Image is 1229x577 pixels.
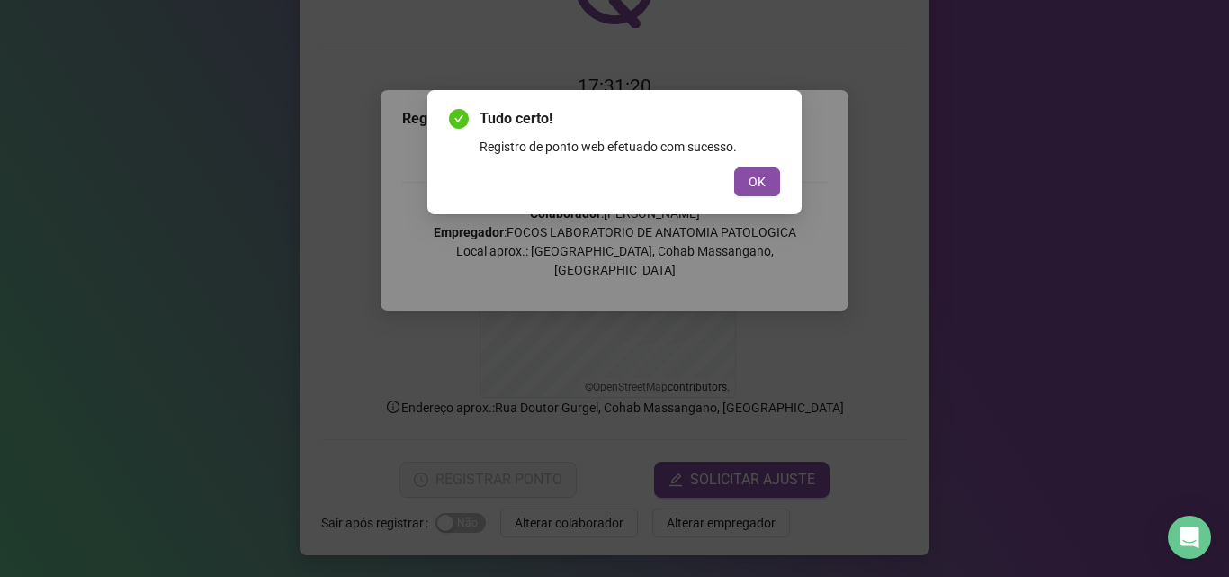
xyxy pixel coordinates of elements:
[480,108,780,130] span: Tudo certo!
[449,109,469,129] span: check-circle
[734,167,780,196] button: OK
[480,137,780,157] div: Registro de ponto web efetuado com sucesso.
[749,172,766,192] span: OK
[1168,516,1211,559] div: Open Intercom Messenger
